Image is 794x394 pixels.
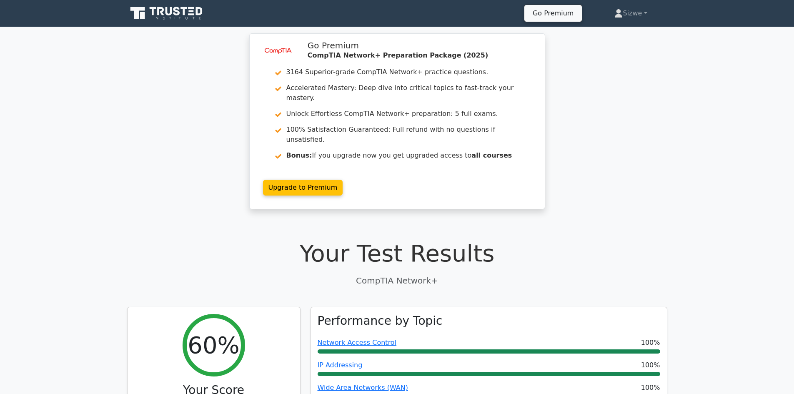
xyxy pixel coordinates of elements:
[318,314,443,328] h3: Performance by Topic
[594,5,667,22] a: Sizwe
[318,384,408,391] a: Wide Area Networks (WAN)
[318,361,363,369] a: IP Addressing
[528,8,579,19] a: Go Premium
[127,274,667,287] p: CompTIA Network+
[263,180,343,196] a: Upgrade to Premium
[127,239,667,267] h1: Your Test Results
[641,338,660,348] span: 100%
[318,339,397,346] a: Network Access Control
[641,383,660,393] span: 100%
[188,331,239,359] h2: 60%
[641,360,660,370] span: 100%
